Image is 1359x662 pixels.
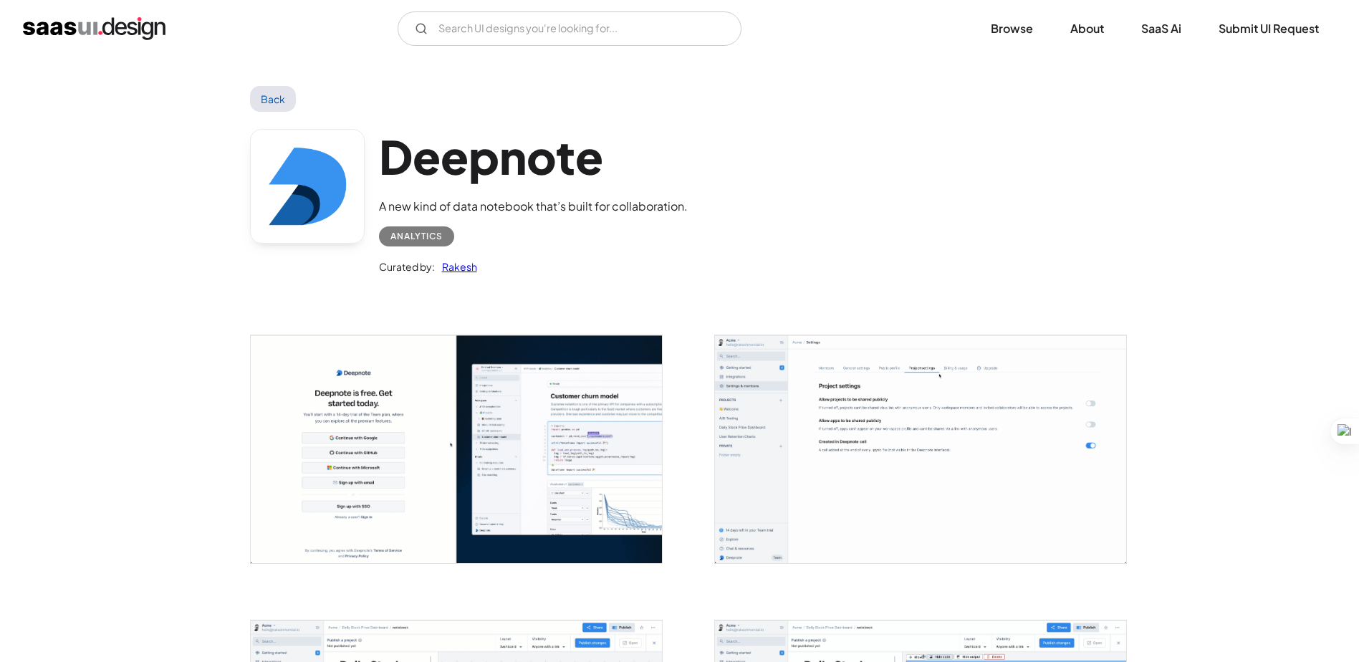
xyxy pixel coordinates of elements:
a: Rakesh [435,258,477,275]
a: About [1053,13,1121,44]
h1: Deepnote [379,129,688,184]
div: A new kind of data notebook that’s built for collaboration. [379,198,688,215]
a: Back [250,86,297,112]
a: home [23,17,165,40]
a: Browse [974,13,1050,44]
a: open lightbox [715,335,1126,563]
form: Email Form [398,11,741,46]
div: Analytics [390,228,443,245]
a: SaaS Ai [1124,13,1199,44]
img: 641e8f92daa97cd75e7a966a_deepnote%20-%20get%20started.png [251,335,662,563]
div: Curated by: [379,258,435,275]
img: 641e8f92712abeecc5f343b3_deepnote%20-%20Project%20Settings.png [715,335,1126,563]
a: Submit UI Request [1201,13,1336,44]
input: Search UI designs you're looking for... [398,11,741,46]
a: open lightbox [251,335,662,563]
